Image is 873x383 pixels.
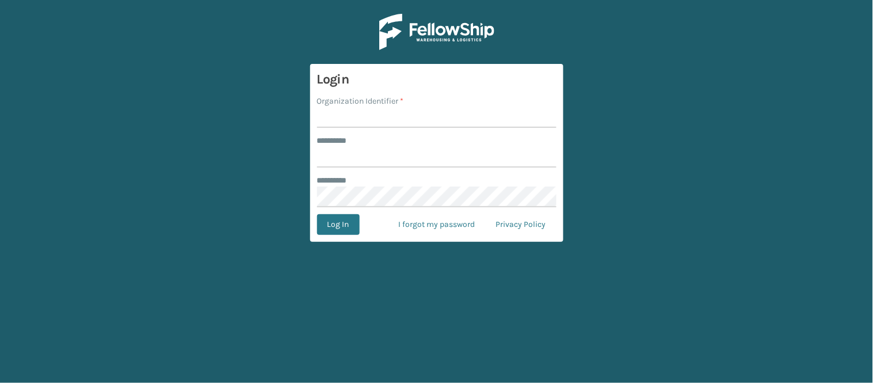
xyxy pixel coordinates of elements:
[379,14,494,50] img: Logo
[388,214,486,235] a: I forgot my password
[317,71,556,88] h3: Login
[486,214,556,235] a: Privacy Policy
[317,95,404,107] label: Organization Identifier
[317,214,360,235] button: Log In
